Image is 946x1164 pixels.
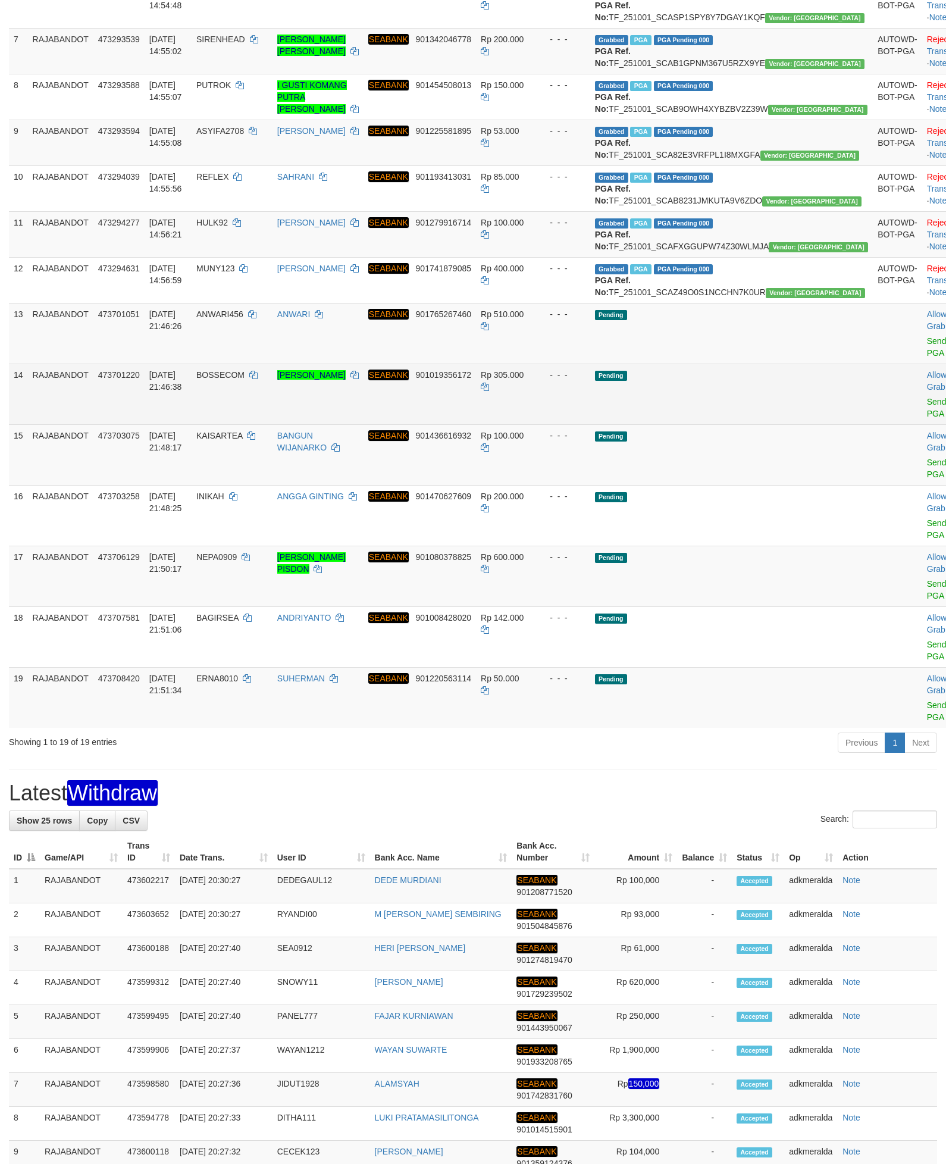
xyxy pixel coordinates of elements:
[9,903,40,937] td: 2
[595,218,628,229] span: Grabbed
[769,242,868,252] span: Vendor URL: https://secure10.1velocity.biz
[149,370,182,392] span: [DATE] 21:46:38
[842,1045,860,1055] a: Note
[149,309,182,331] span: [DATE] 21:46:26
[540,79,585,91] div: - - -
[590,74,873,120] td: TF_251001_SCAB9OWH4XYBZBV2Z39W
[9,424,28,485] td: 15
[481,126,519,136] span: Rp 53.000
[590,211,873,257] td: TF_251001_SCAFXGGUPW74Z30WLMJA
[149,80,182,102] span: [DATE] 14:55:07
[820,811,937,828] label: Search:
[762,196,862,206] span: Vendor URL: https://secure10.1velocity.biz
[540,125,585,137] div: - - -
[873,28,922,74] td: AUTOWD-BOT-PGA
[368,491,409,502] em: SEABANK
[9,303,28,364] td: 13
[98,218,140,227] span: 473294277
[595,553,627,563] span: Pending
[9,485,28,546] td: 16
[784,835,838,869] th: Op: activate to sort column ascending
[784,937,838,971] td: adkmeralda
[842,1079,860,1088] a: Note
[594,937,677,971] td: Rp 61,000
[873,120,922,165] td: AUTOWD-BOT-PGA
[375,977,443,987] a: [PERSON_NAME]
[481,431,524,440] span: Rp 100.000
[595,173,628,183] span: Grabbed
[416,370,471,380] span: Copy 901019356172 to clipboard
[654,218,713,229] span: PGA Pending
[28,120,93,165] td: RAJABANDOT
[375,1113,479,1122] a: LUKI PRATAMASILITONGA
[677,835,732,869] th: Balance: activate to sort column ascending
[654,173,713,183] span: PGA Pending
[175,903,272,937] td: [DATE] 20:30:27
[277,431,327,452] a: BANGUN WIJANARKO
[277,492,344,501] a: ANGGA GINTING
[590,28,873,74] td: TF_251001_SCAB1GPNM367U5RZX9YE
[595,46,631,68] b: PGA Ref. No:
[516,943,557,953] em: SEABANK
[196,552,237,562] span: NEPA0909
[416,492,471,501] span: Copy 901470627609 to clipboard
[9,971,40,1005] td: 4
[149,35,182,56] span: [DATE] 14:55:02
[123,835,175,869] th: Trans ID: activate to sort column ascending
[416,172,471,182] span: Copy 901193413031 to clipboard
[149,264,182,285] span: [DATE] 14:56:59
[630,218,651,229] span: Marked by adkmeralda
[149,172,182,193] span: [DATE] 14:55:56
[842,909,860,919] a: Note
[481,80,524,90] span: Rp 150.000
[98,370,140,380] span: 473701220
[196,492,224,501] span: INIKAH
[766,288,865,298] span: Vendor URL: https://secure10.1velocity.biz
[416,126,471,136] span: Copy 901225581895 to clipboard
[842,1011,860,1021] a: Note
[277,35,346,56] a: [PERSON_NAME] [PERSON_NAME]
[277,370,346,380] a: [PERSON_NAME]
[732,835,784,869] th: Status: activate to sort column ascending
[595,230,631,251] b: PGA Ref. No:
[28,303,93,364] td: RAJABANDOT
[873,257,922,303] td: AUTOWD-BOT-PGA
[540,308,585,320] div: - - -
[79,811,115,831] a: Copy
[784,869,838,903] td: adkmeralda
[368,612,409,623] em: SEABANK
[842,943,860,953] a: Note
[595,92,631,114] b: PGA Ref. No:
[196,218,228,227] span: HULK92
[842,1147,860,1156] a: Note
[196,674,238,683] span: ERNA8010
[9,781,937,805] h1: Latest
[768,105,867,115] span: Vendor URL: https://secure10.1velocity.biz
[9,120,28,165] td: 9
[516,921,572,931] span: Copy 901504845876 to clipboard
[904,733,937,753] a: Next
[368,370,409,380] em: SEABANK
[765,59,864,69] span: Vendor URL: https://secure10.1velocity.biz
[98,35,140,44] span: 473293539
[481,264,524,273] span: Rp 400.000
[196,35,245,44] span: SIRENHEAD
[98,126,140,136] span: 473293594
[87,816,108,825] span: Copy
[838,733,885,753] a: Previous
[590,257,873,303] td: TF_251001_SCAZ49O0S1NCCHN7K0UR
[9,257,28,303] td: 12
[196,309,243,319] span: ANWARI456
[368,309,409,320] em: SEABANK
[9,546,28,606] td: 17
[375,909,502,919] a: M [PERSON_NAME] SEMBIRING
[149,492,182,513] span: [DATE] 21:48:25
[40,869,123,903] td: RAJABANDOT
[516,887,572,897] span: Copy 901208771520 to clipboard
[28,424,93,485] td: RAJABANDOT
[512,835,594,869] th: Bank Acc. Number: activate to sort column ascending
[9,811,80,831] a: Show 25 rows
[196,264,235,273] span: MUNY123
[677,869,732,903] td: -
[175,835,272,869] th: Date Trans.: activate to sort column ascending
